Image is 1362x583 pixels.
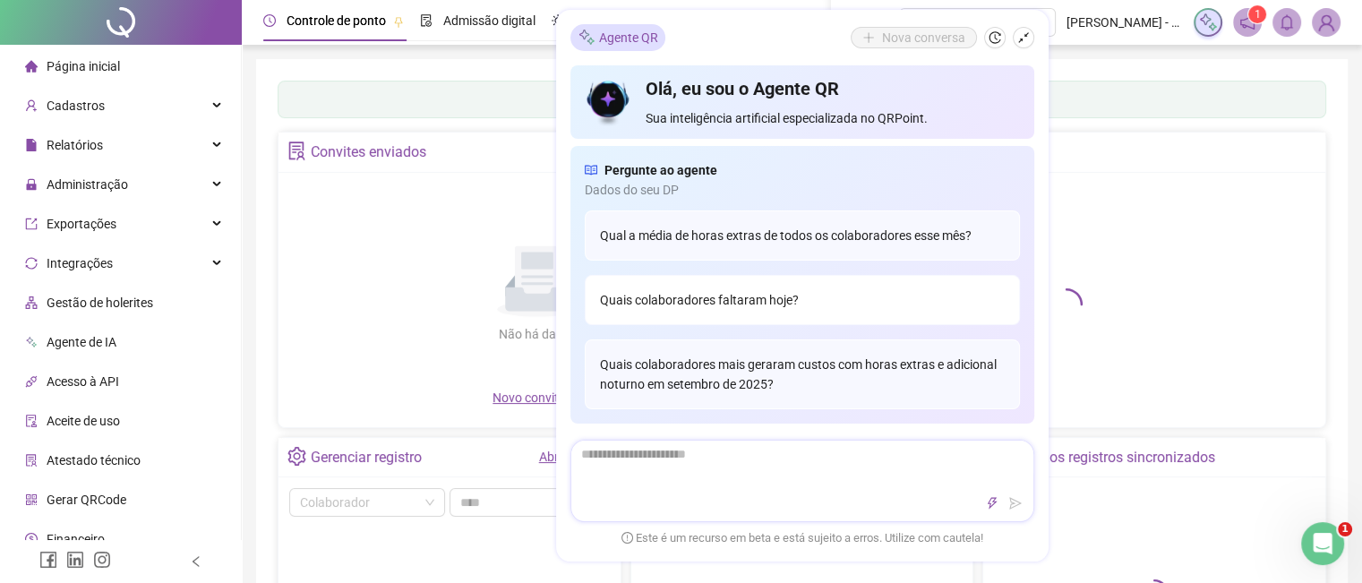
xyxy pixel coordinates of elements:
[47,177,128,192] span: Administração
[47,374,119,389] span: Acesso à API
[25,375,38,388] span: api
[25,454,38,467] span: solution
[66,551,84,569] span: linkedin
[1066,13,1183,32] span: [PERSON_NAME] - [PERSON_NAME]
[646,108,1019,128] span: Sua inteligência artificial especializada no QRPoint.
[25,257,38,270] span: sync
[25,533,38,545] span: dollar
[420,14,433,27] span: file-done
[493,390,582,405] span: Novo convite
[1313,9,1340,36] img: 89511
[585,210,1020,261] div: Qual a média de horas extras de todos os colaboradores esse mês?
[443,13,535,28] span: Admissão digital
[578,28,595,47] img: sparkle-icon.fc2bf0ac1784a2077858766a79e2daf3.svg
[47,335,116,349] span: Agente de IA
[25,415,38,427] span: audit
[39,551,57,569] span: facebook
[585,339,1020,409] div: Quais colaboradores mais geraram custos com horas extras e adicional noturno em setembro de 2025?
[1248,5,1266,23] sup: 1
[604,160,717,180] span: Pergunte ao agente
[1016,442,1215,473] div: Últimos registros sincronizados
[1301,522,1344,565] iframe: Intercom live chat
[570,24,665,51] div: Agente QR
[47,532,105,546] span: Financeiro
[47,138,103,152] span: Relatórios
[93,551,111,569] span: instagram
[986,497,998,510] span: thunderbolt
[851,27,977,48] button: Nova conversa
[552,14,564,27] span: sun
[621,529,983,547] span: Este é um recurso em beta e está sujeito a erros. Utilize com cautela!
[25,99,38,112] span: user-add
[25,493,38,506] span: qrcode
[585,160,597,180] span: read
[47,296,153,310] span: Gestão de holerites
[393,16,404,27] span: pushpin
[585,76,632,128] img: icon
[621,531,633,543] span: exclamation-circle
[989,31,1001,44] span: history
[646,76,1019,101] h4: Olá, eu sou o Agente QR
[287,447,306,466] span: setting
[585,180,1020,200] span: Dados do seu DP
[47,59,120,73] span: Página inicial
[1017,31,1030,44] span: shrink
[311,137,426,167] div: Convites enviados
[1279,14,1295,30] span: bell
[1338,522,1352,536] span: 1
[1198,13,1218,32] img: sparkle-icon.fc2bf0ac1784a2077858766a79e2daf3.svg
[311,442,422,473] div: Gerenciar registro
[539,450,612,464] a: Abrir registro
[1255,8,1261,21] span: 1
[47,99,105,113] span: Cadastros
[25,60,38,73] span: home
[1046,284,1086,324] span: loading
[1005,493,1026,514] button: send
[25,296,38,309] span: apartment
[455,324,620,344] div: Não há dados
[25,139,38,151] span: file
[47,217,116,231] span: Exportações
[47,414,120,428] span: Aceite de uso
[287,141,306,160] span: solution
[25,218,38,230] span: export
[263,14,276,27] span: clock-circle
[190,555,202,568] span: left
[25,178,38,191] span: lock
[47,256,113,270] span: Integrações
[585,275,1020,325] div: Quais colaboradores faltaram hoje?
[47,453,141,467] span: Atestado técnico
[1239,14,1255,30] span: notification
[287,13,386,28] span: Controle de ponto
[47,493,126,507] span: Gerar QRCode
[981,493,1003,514] button: thunderbolt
